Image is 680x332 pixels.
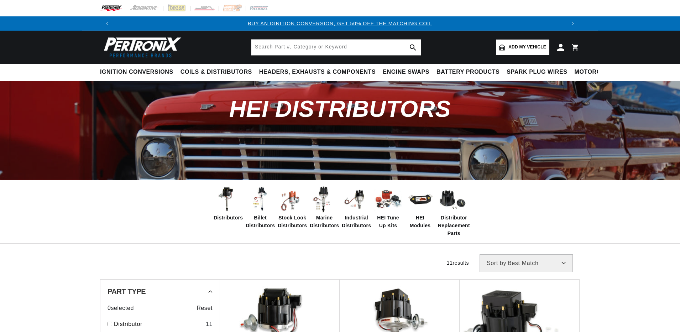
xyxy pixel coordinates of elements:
input: Search Part #, Category or Keyword [251,40,421,55]
summary: Spark Plug Wires [503,64,571,81]
span: Sort by [487,260,506,266]
a: BUY AN IGNITION CONVERSION, GET 50% OFF THE MATCHING COIL [248,21,432,26]
span: Battery Products [436,68,499,76]
button: Translation missing: en.sections.announcements.next_announcement [566,16,580,31]
button: Translation missing: en.sections.announcements.previous_announcement [100,16,114,31]
span: Reset [197,304,213,313]
span: Spark Plug Wires [507,68,567,76]
span: 0 selected [108,304,134,313]
img: Industrial Distributors [342,185,370,214]
span: Billet Distributors [246,214,275,230]
img: HEI Tune Up Kits [374,185,402,214]
span: HEI Tune Up Kits [374,214,402,230]
img: Distributors [214,185,242,214]
span: Distributors [214,214,243,222]
slideshow-component: Translation missing: en.sections.announcements.announcement_bar [82,16,598,31]
span: Part Type [108,288,146,295]
span: Industrial Distributors [342,214,371,230]
summary: Battery Products [433,64,503,81]
img: Marine Distributors [310,185,338,214]
span: Ignition Conversions [100,68,173,76]
img: HEI Modules [406,185,434,214]
div: 11 [206,320,213,329]
span: Marine Distributors [310,214,339,230]
select: Sort by [480,254,573,272]
a: Marine Distributors Marine Distributors [310,185,338,230]
summary: Coils & Distributors [177,64,256,81]
span: Add my vehicle [508,44,546,51]
img: Billet Distributors [246,185,274,214]
img: Stock Look Distributors [278,185,306,214]
span: 11 results [447,260,469,266]
summary: Engine Swaps [379,64,433,81]
span: HEI Distributors [229,96,451,122]
img: Pertronix [100,35,182,59]
a: Distributor Replacement Parts Distributor Replacement Parts [438,185,466,238]
img: Distributor Replacement Parts [438,185,466,214]
div: Announcement [114,20,566,27]
a: HEI Modules HEI Modules [406,185,434,230]
a: Add my vehicle [496,40,549,55]
span: Motorcycle [575,68,617,76]
span: Engine Swaps [383,68,429,76]
span: Coils & Distributors [181,68,252,76]
a: Distributor [114,320,203,329]
a: Billet Distributors Billet Distributors [246,185,274,230]
span: Stock Look Distributors [278,214,307,230]
span: HEI Modules [406,214,434,230]
span: Distributor Replacement Parts [438,214,470,238]
button: search button [405,40,421,55]
a: Stock Look Distributors Stock Look Distributors [278,185,306,230]
a: Industrial Distributors Industrial Distributors [342,185,370,230]
summary: Ignition Conversions [100,64,177,81]
span: Headers, Exhausts & Components [259,68,376,76]
summary: Motorcycle [571,64,621,81]
div: 1 of 3 [114,20,566,27]
a: HEI Tune Up Kits HEI Tune Up Kits [374,185,402,230]
summary: Headers, Exhausts & Components [256,64,379,81]
a: Distributors Distributors [214,185,242,222]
